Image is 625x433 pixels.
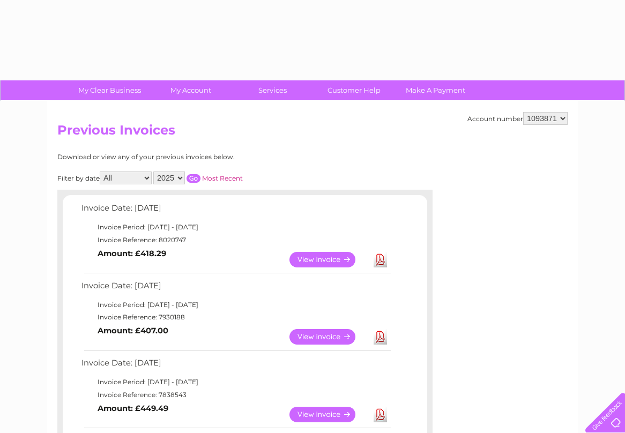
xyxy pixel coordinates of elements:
[79,376,392,389] td: Invoice Period: [DATE] - [DATE]
[79,311,392,324] td: Invoice Reference: 7930188
[98,326,168,335] b: Amount: £407.00
[98,404,168,413] b: Amount: £449.49
[374,252,387,267] a: Download
[391,80,480,100] a: Make A Payment
[467,112,568,125] div: Account number
[57,153,339,161] div: Download or view any of your previous invoices below.
[79,298,392,311] td: Invoice Period: [DATE] - [DATE]
[98,249,166,258] b: Amount: £418.29
[57,171,339,184] div: Filter by date
[374,329,387,345] a: Download
[57,123,568,143] h2: Previous Invoices
[79,389,392,401] td: Invoice Reference: 7838543
[310,80,398,100] a: Customer Help
[289,407,368,422] a: View
[79,356,392,376] td: Invoice Date: [DATE]
[202,174,243,182] a: Most Recent
[147,80,235,100] a: My Account
[289,329,368,345] a: View
[79,221,392,234] td: Invoice Period: [DATE] - [DATE]
[228,80,317,100] a: Services
[65,80,154,100] a: My Clear Business
[79,234,392,247] td: Invoice Reference: 8020747
[79,279,392,298] td: Invoice Date: [DATE]
[79,201,392,221] td: Invoice Date: [DATE]
[289,252,368,267] a: View
[374,407,387,422] a: Download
